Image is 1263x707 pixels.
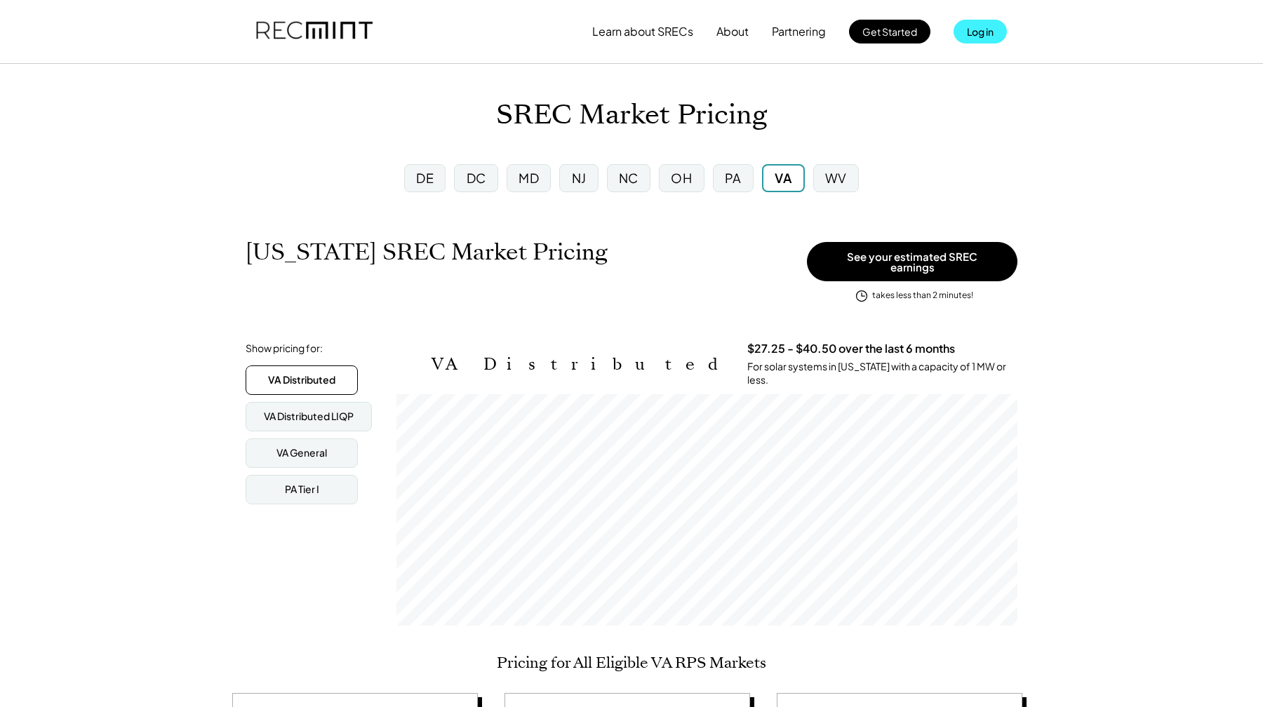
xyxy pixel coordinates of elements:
button: Learn about SRECs [592,18,693,46]
img: recmint-logotype%403x.png [256,8,373,55]
div: WV [825,169,847,187]
div: VA Distributed [268,373,335,387]
div: DC [467,169,486,187]
div: PA Tier I [285,483,319,497]
h1: SREC Market Pricing [496,99,767,132]
div: takes less than 2 minutes! [872,290,973,302]
div: OH [671,169,692,187]
div: PA [725,169,742,187]
div: DE [416,169,434,187]
div: VA Distributed LIQP [264,410,354,424]
div: NJ [572,169,587,187]
div: MD [519,169,539,187]
button: Partnering [772,18,826,46]
h2: Pricing for All Eligible VA RPS Markets [497,654,766,672]
button: Get Started [849,20,930,43]
div: VA [775,169,791,187]
div: NC [619,169,639,187]
h1: [US_STATE] SREC Market Pricing [246,238,608,266]
button: About [716,18,749,46]
div: For solar systems in [US_STATE] with a capacity of 1 MW or less. [747,360,1017,387]
div: VA General [276,446,327,460]
h3: $27.25 - $40.50 over the last 6 months [747,342,955,356]
div: Show pricing for: [246,342,323,356]
button: See your estimated SREC earnings [807,242,1017,281]
button: Log in [954,20,1007,43]
h2: VA Distributed [432,354,726,375]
